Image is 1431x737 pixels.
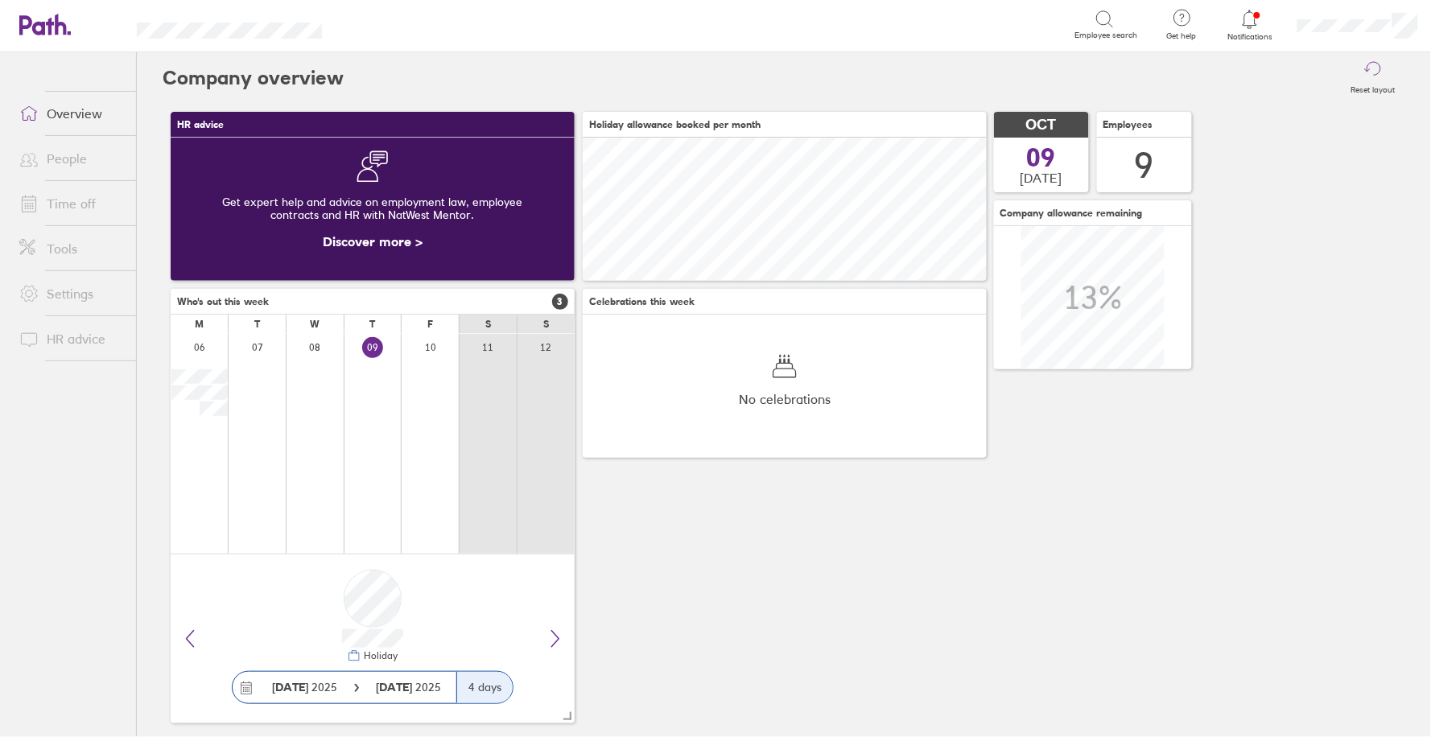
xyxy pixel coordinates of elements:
[1075,31,1138,40] span: Employee search
[323,233,423,249] a: Discover more >
[1026,117,1057,134] span: OCT
[376,680,415,694] strong: [DATE]
[365,17,406,31] div: Search
[177,119,224,130] span: HR advice
[1156,31,1208,41] span: Get help
[6,233,136,265] a: Tools
[1224,8,1276,42] a: Notifications
[552,294,568,310] span: 3
[543,319,549,330] div: S
[1342,52,1405,104] button: Reset layout
[272,680,308,694] strong: [DATE]
[361,650,398,661] div: Holiday
[427,319,433,330] div: F
[163,52,344,104] h2: Company overview
[310,319,320,330] div: W
[195,319,204,330] div: M
[1021,171,1062,185] span: [DATE]
[1224,32,1276,42] span: Notifications
[1027,145,1056,171] span: 09
[184,183,562,234] div: Get expert help and advice on employment law, employee contracts and HR with NatWest Mentor.
[6,97,136,130] a: Overview
[254,319,260,330] div: T
[1000,208,1143,219] span: Company allowance remaining
[6,278,136,310] a: Settings
[177,296,269,307] span: Who's out this week
[1342,80,1405,95] label: Reset layout
[589,296,695,307] span: Celebrations this week
[456,672,513,703] div: 4 days
[376,681,441,694] span: 2025
[6,142,136,175] a: People
[485,319,491,330] div: S
[1135,145,1154,186] div: 9
[370,319,376,330] div: T
[272,681,337,694] span: 2025
[1103,119,1153,130] span: Employees
[739,392,831,406] span: No celebrations
[589,119,761,130] span: Holiday allowance booked per month
[6,323,136,355] a: HR advice
[6,187,136,220] a: Time off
